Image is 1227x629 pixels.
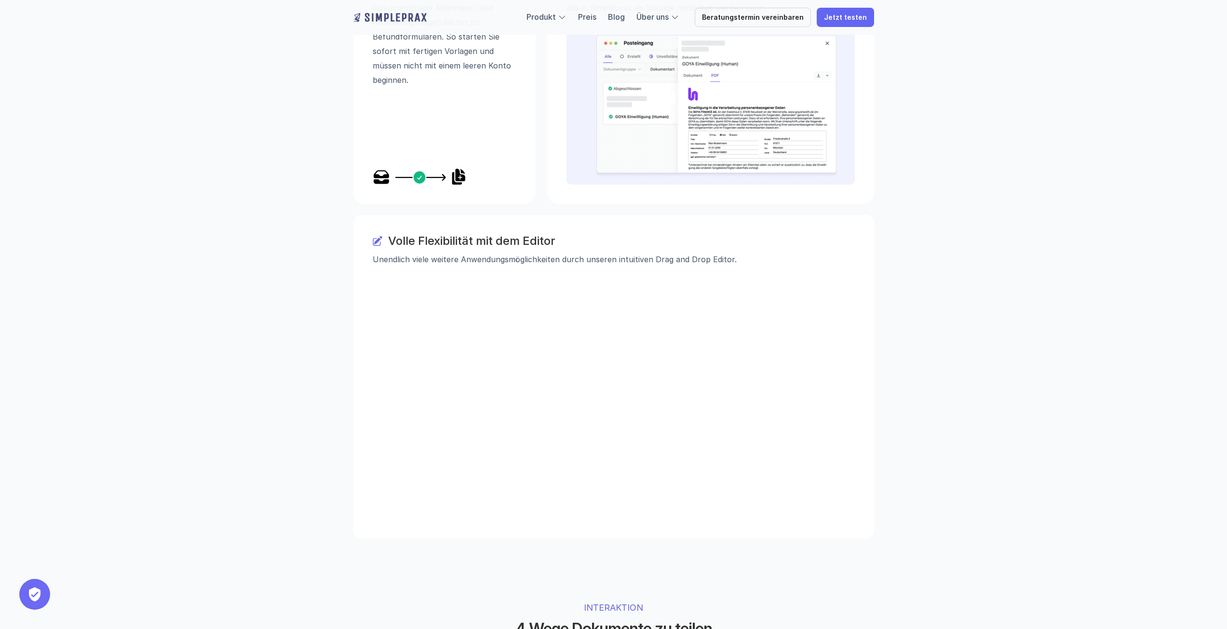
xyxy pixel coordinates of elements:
[463,601,764,614] p: INTERAKTION
[824,13,867,22] p: Jetzt testen
[817,8,874,27] a: Jetzt testen
[578,12,596,22] a: Preis
[373,252,855,267] p: Unendlich viele weitere Anwendungsmöglichkeiten durch unseren intuitiven Drag and Drop Editor.
[695,8,811,27] a: Beratungstermin vereinbaren
[636,12,669,22] a: Über uns
[702,13,804,22] p: Beratungstermin vereinbaren
[526,12,556,22] a: Produkt
[608,12,625,22] a: Blog
[595,34,837,178] img: Beispielbild einer PDF-Vorlage automatisch generiert in der Anwendung
[388,234,855,248] h3: Volle Flexibilität mit dem Editor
